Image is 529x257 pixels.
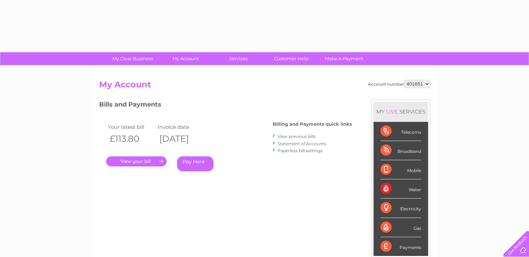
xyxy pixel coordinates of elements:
[278,134,316,139] a: View previous bills
[374,102,428,122] div: MY SERVICES
[380,141,421,160] div: Broadband
[315,52,373,65] a: Make A Payment
[99,100,352,112] h3: Bills and Payments
[263,52,320,65] a: Customer Help
[380,160,421,179] div: Mobile
[106,156,167,166] a: .
[210,52,267,65] a: Services
[278,148,322,153] a: Paperless bill settings
[106,132,156,146] th: £113.80
[104,52,161,65] a: My Clear Business
[278,141,326,146] a: Statement of Accounts
[380,237,421,256] div: Payments
[156,132,206,146] th: [DATE]
[177,156,214,171] a: Pay Here
[99,80,430,93] h2: My Account
[156,122,206,132] td: Invoice date
[157,52,214,65] a: My Account
[368,80,430,88] div: Account number
[380,122,421,141] div: Telecoms
[380,198,421,218] div: Electricity
[106,122,156,132] td: Your latest bill
[380,218,421,237] div: Gas
[380,179,421,198] div: Water
[385,108,399,115] div: LIVE
[273,122,352,127] h4: Billing and Payments quick links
